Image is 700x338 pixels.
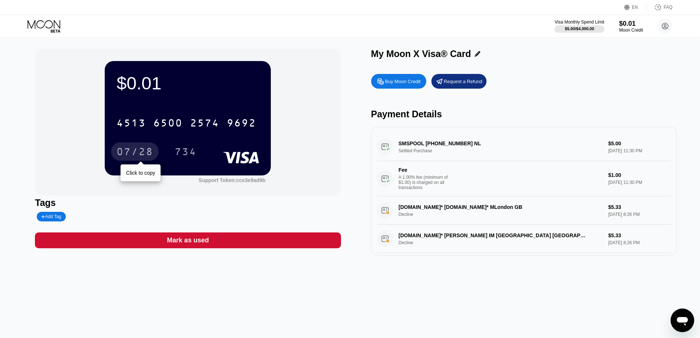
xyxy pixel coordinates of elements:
div: Mark as used [35,232,341,248]
div: [DATE] 11:30 PM [608,180,671,185]
div: Payment Details [371,109,677,120]
div: 2574 [190,118,219,130]
div: Mark as used [167,236,209,245]
div: 6500 [153,118,183,130]
div: Visa Monthly Spend Limit$5.00/$4,000.00 [554,19,604,33]
div: FAQ [664,5,672,10]
div: FAQ [647,4,672,11]
div: Buy Moon Credit [385,78,421,85]
div: Click to copy [126,170,155,176]
div: 734 [169,142,202,161]
div: Support Token:cce3e9ad9b [199,177,266,183]
div: FeeA 1.00% fee (minimum of $1.00) is charged on all transactions$1.00[DATE] 11:30 PM [377,161,671,196]
div: My Moon X Visa® Card [371,49,471,59]
div: 07/28 [111,142,159,161]
div: $5.00 / $4,000.00 [565,26,594,31]
div: 9692 [227,118,256,130]
div: 07/28 [116,147,153,159]
div: A 1.00% fee (minimum of $1.00) is charged on all transactions [399,175,454,190]
div: 4513650025749692 [112,114,261,132]
div: EN [624,4,647,11]
div: Request a Refund [444,78,482,85]
div: EN [632,5,638,10]
div: $0.01Moon Credit [619,20,643,33]
div: Support Token: cce3e9ad9b [199,177,266,183]
div: Add Tag [37,212,65,221]
iframe: Button to launch messaging window, conversation in progress [671,309,694,332]
div: $0.01 [116,73,259,93]
div: Moon Credit [619,28,643,33]
div: 734 [175,147,197,159]
div: Add Tag [41,214,61,219]
div: Request a Refund [431,74,487,89]
div: Tags [35,198,341,208]
div: Buy Moon Credit [371,74,426,89]
div: 4513 [116,118,146,130]
div: Visa Monthly Spend Limit [554,19,604,25]
div: $0.01 [619,20,643,28]
div: $1.00 [608,172,671,178]
div: Fee [399,167,450,173]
